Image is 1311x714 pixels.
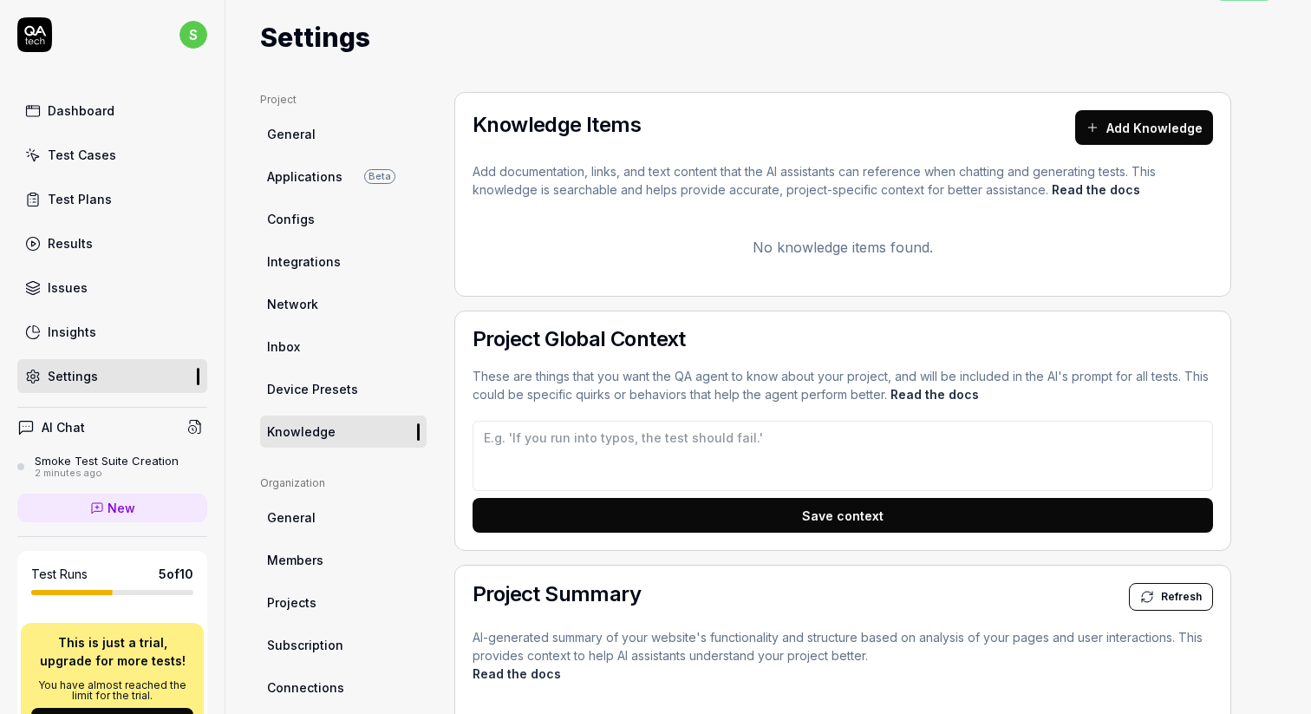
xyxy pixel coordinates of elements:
[267,295,318,313] span: Network
[17,182,207,216] a: Test Plans
[473,367,1213,403] p: These are things that you want the QA agent to know about your project, and will be included in t...
[48,323,96,341] div: Insights
[473,162,1213,199] p: Add documentation, links, and text content that the AI assistants can reference when chatting and...
[42,418,85,436] h4: AI Chat
[35,454,179,468] div: Smoke Test Suite Creation
[260,92,427,108] div: Project
[473,628,1213,683] p: AI-generated summary of your website's functionality and structure based on analysis of your page...
[260,475,427,491] div: Organization
[48,234,93,252] div: Results
[260,416,427,448] a: Knowledge
[260,671,427,704] a: Connections
[473,498,1213,533] button: Save context
[260,118,427,150] a: General
[267,636,343,654] span: Subscription
[260,373,427,405] a: Device Presets
[260,501,427,534] a: General
[473,237,1213,258] p: No knowledge items found.
[48,146,116,164] div: Test Cases
[1161,589,1202,605] span: Refresh
[267,508,316,527] span: General
[31,633,193,670] p: This is just a trial, upgrade for more tests!
[260,288,427,320] a: Network
[17,454,207,480] a: Smoke Test Suite Creation2 minutes ago
[17,315,207,349] a: Insights
[267,423,336,441] span: Knowledge
[260,629,427,661] a: Subscription
[267,210,315,228] span: Configs
[267,125,316,143] span: General
[17,138,207,172] a: Test Cases
[473,115,641,135] h2: Knowledge Items
[1075,110,1213,145] button: Add Knowledge
[1052,182,1140,197] a: Read the docs
[31,567,88,582] h5: Test Runs
[267,337,300,356] span: Inbox
[17,494,207,522] a: New
[48,102,114,120] div: Dashboard
[48,278,88,297] div: Issues
[267,593,316,612] span: Projects
[17,226,207,260] a: Results
[179,21,207,49] span: s
[48,190,112,208] div: Test Plans
[364,169,395,184] span: Beta
[17,271,207,305] a: Issues
[473,584,641,605] h2: Project Summary
[31,680,193,701] p: You have almost reached the limit for the trial.
[260,203,427,235] a: Configs
[35,468,179,480] div: 2 minutes ago
[17,359,207,393] a: Settings
[260,18,370,57] h1: Settings
[473,329,1213,350] h2: Project Global Context
[473,666,561,681] a: Read the docs
[48,367,98,385] div: Settings
[267,252,341,271] span: Integrations
[267,380,358,398] span: Device Presets
[1129,583,1213,611] button: Refresh
[267,678,344,697] span: Connections
[260,246,427,278] a: Integrations
[890,387,979,402] a: Read the docs
[267,167,342,186] span: Applications
[260,160,427,193] a: ApplicationsBeta
[159,565,193,583] span: 5 of 10
[179,17,207,52] button: s
[267,551,323,569] span: Members
[260,544,427,576] a: Members
[17,94,207,128] a: Dashboard
[260,586,427,619] a: Projects
[108,499,135,517] span: New
[260,331,427,363] a: Inbox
